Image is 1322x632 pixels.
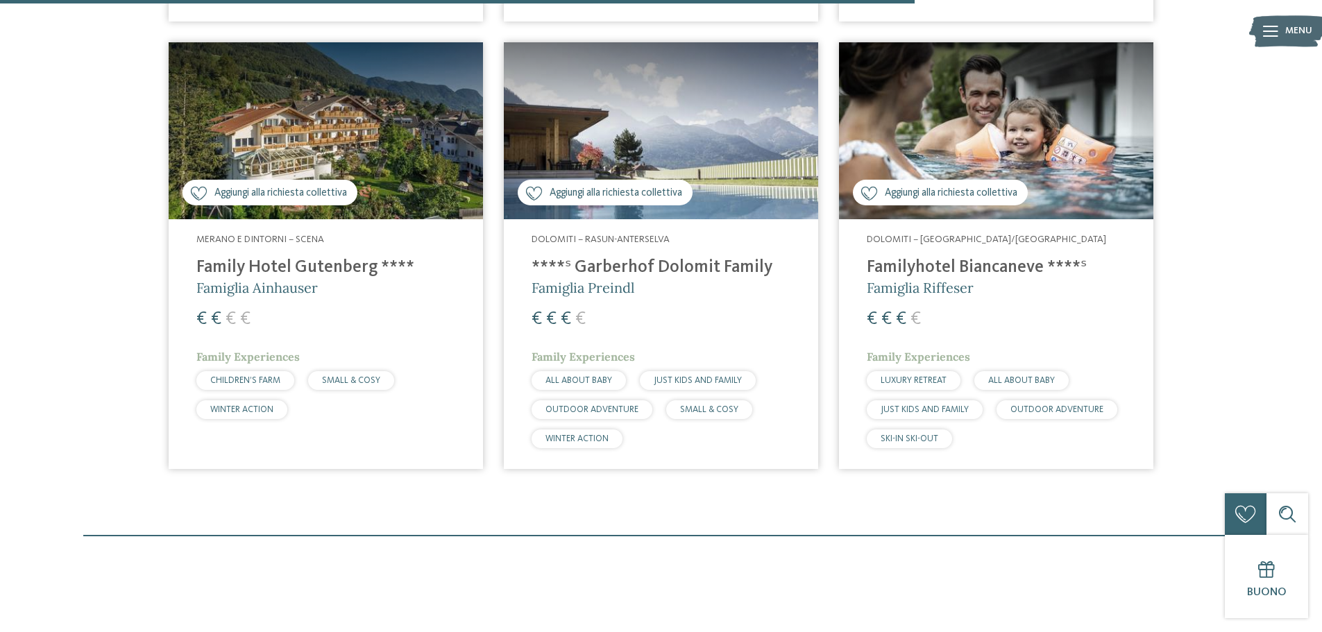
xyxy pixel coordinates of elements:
span: Family Experiences [196,350,300,364]
span: € [910,310,921,328]
h4: Family Hotel Gutenberg **** [196,257,455,278]
span: Family Experiences [867,350,970,364]
span: Aggiungi alla richiesta collettiva [550,186,682,200]
span: Famiglia Preindl [532,279,634,296]
span: Aggiungi alla richiesta collettiva [885,186,1017,200]
span: € [226,310,236,328]
img: Cercate un hotel per famiglie? Qui troverete solo i migliori! [839,42,1153,219]
span: JUST KIDS AND FAMILY [881,405,969,414]
span: OUTDOOR ADVENTURE [545,405,638,414]
span: SMALL & COSY [680,405,738,414]
span: Dolomiti – Rasun-Anterselva [532,234,670,244]
span: SKI-IN SKI-OUT [881,434,938,443]
span: ALL ABOUT BABY [545,376,612,385]
span: Family Experiences [532,350,635,364]
span: CHILDREN’S FARM [210,376,280,385]
span: € [532,310,542,328]
a: Cercate un hotel per famiglie? Qui troverete solo i migliori! Aggiungi alla richiesta collettiva ... [169,42,483,469]
a: Cercate un hotel per famiglie? Qui troverete solo i migliori! Aggiungi alla richiesta collettiva ... [504,42,818,469]
span: Famiglia Riffeser [867,279,974,296]
h4: ****ˢ Garberhof Dolomit Family [532,257,790,278]
span: Aggiungi alla richiesta collettiva [214,186,347,200]
h4: Familyhotel Biancaneve ****ˢ [867,257,1126,278]
a: Buono [1225,535,1308,618]
span: € [546,310,557,328]
span: € [561,310,571,328]
span: Buono [1247,587,1287,598]
span: Dolomiti – [GEOGRAPHIC_DATA]/[GEOGRAPHIC_DATA] [867,234,1106,244]
span: WINTER ACTION [545,434,609,443]
span: LUXURY RETREAT [881,376,947,385]
span: Merano e dintorni – Scena [196,234,324,244]
span: € [881,310,892,328]
span: Famiglia Ainhauser [196,279,318,296]
span: € [867,310,877,328]
span: € [196,310,207,328]
span: € [896,310,906,328]
span: ALL ABOUT BABY [988,376,1055,385]
span: € [575,310,586,328]
span: € [211,310,221,328]
img: Cercate un hotel per famiglie? Qui troverete solo i migliori! [504,42,818,219]
span: OUTDOOR ADVENTURE [1010,405,1103,414]
span: SMALL & COSY [322,376,380,385]
span: JUST KIDS AND FAMILY [654,376,742,385]
span: € [240,310,251,328]
span: WINTER ACTION [210,405,273,414]
a: Cercate un hotel per famiglie? Qui troverete solo i migliori! Aggiungi alla richiesta collettiva ... [839,42,1153,469]
img: Family Hotel Gutenberg **** [169,42,483,219]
